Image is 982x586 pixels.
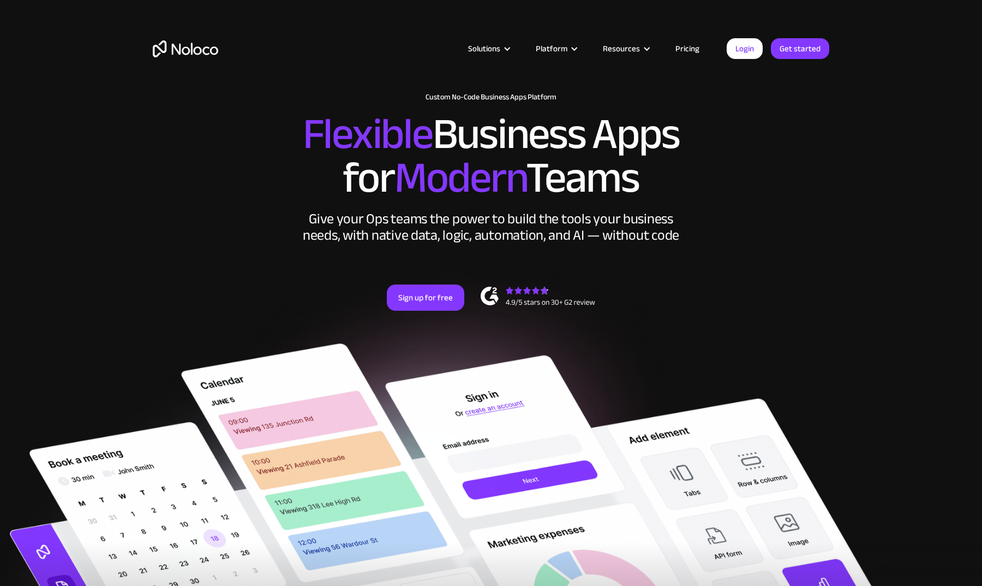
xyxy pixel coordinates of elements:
[589,42,662,56] div: Resources
[468,42,500,56] div: Solutions
[387,285,464,311] a: Sign up for free
[771,38,829,59] a: Get started
[153,40,218,57] a: home
[603,42,640,56] div: Resources
[394,137,526,218] span: Modern
[153,113,829,200] h2: Business Apps for Teams
[662,42,713,56] a: Pricing
[303,93,433,175] span: Flexible
[536,42,567,56] div: Platform
[522,42,589,56] div: Platform
[727,38,763,59] a: Login
[454,42,522,56] div: Solutions
[300,211,682,244] div: Give your Ops teams the power to build the tools your business needs, with native data, logic, au...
